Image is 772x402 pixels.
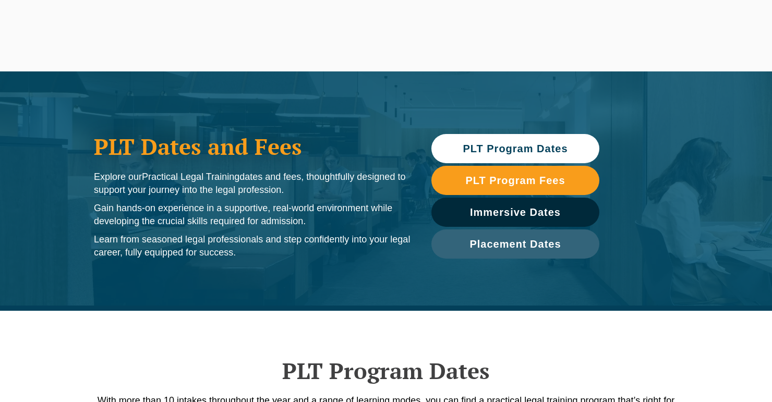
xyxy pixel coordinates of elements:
span: PLT Program Fees [465,175,565,186]
h1: PLT Dates and Fees [94,133,411,160]
a: Immersive Dates [431,198,599,227]
span: Placement Dates [469,239,561,249]
p: Gain hands-on experience in a supportive, real-world environment while developing the crucial ski... [94,202,411,228]
a: Placement Dates [431,229,599,259]
span: Practical Legal Training [142,172,239,182]
p: Learn from seasoned legal professionals and step confidently into your legal career, fully equipp... [94,233,411,259]
a: PLT Program Dates [431,134,599,163]
h2: PLT Program Dates [89,358,683,384]
span: PLT Program Dates [463,143,568,154]
span: Immersive Dates [470,207,561,217]
p: Explore our dates and fees, thoughtfully designed to support your journey into the legal profession. [94,170,411,197]
a: PLT Program Fees [431,166,599,195]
